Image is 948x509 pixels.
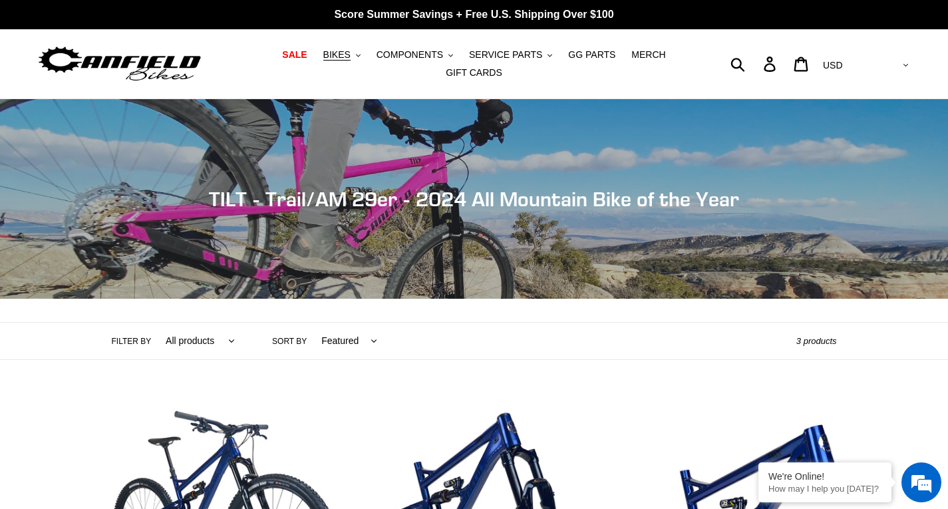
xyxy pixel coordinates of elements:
a: MERCH [625,46,672,64]
a: SALE [275,46,313,64]
button: BIKES [317,46,367,64]
span: MERCH [631,49,665,61]
label: Sort by [272,335,307,347]
p: How may I help you today? [768,484,881,494]
button: SERVICE PARTS [462,46,559,64]
button: COMPONENTS [370,46,460,64]
span: SERVICE PARTS [469,49,542,61]
input: Search [738,49,772,79]
label: Filter by [112,335,152,347]
span: BIKES [323,49,351,61]
a: GIFT CARDS [439,64,509,82]
span: TILT - Trail/AM 29er - 2024 All Mountain Bike of the Year [209,187,739,211]
span: GIFT CARDS [446,67,502,79]
span: GG PARTS [568,49,615,61]
span: COMPONENTS [377,49,443,61]
span: 3 products [796,336,837,346]
a: GG PARTS [561,46,622,64]
span: SALE [282,49,307,61]
div: We're Online! [768,471,881,482]
img: Canfield Bikes [37,43,203,85]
